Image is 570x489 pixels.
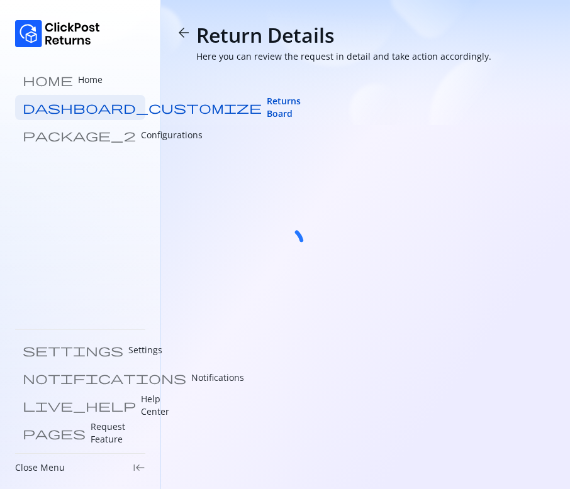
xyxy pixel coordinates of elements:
span: Returns Board [267,95,301,120]
a: dashboard_customize Returns Board [15,95,145,120]
span: home [23,74,73,86]
p: Help Center [141,393,169,418]
span: pages [23,427,86,439]
span: notifications [23,371,186,384]
p: Close Menu [15,461,65,474]
p: Configurations [141,129,203,141]
p: Notifications [191,371,244,384]
a: home Home [15,67,145,92]
span: dashboard_customize [23,101,262,114]
a: notifications Notifications [15,365,145,390]
span: package_2 [23,129,136,141]
span: live_help [23,399,136,412]
div: Close Menukeyboard_tab_rtl [15,461,145,474]
a: settings Settings [15,338,145,363]
p: Home [78,74,103,86]
span: settings [23,344,123,356]
span: keyboard_tab_rtl [133,461,145,474]
a: pages Request Feature [15,420,145,446]
img: Logo [15,20,100,47]
a: live_help Help Center [15,393,145,418]
a: package_2 Configurations [15,123,145,148]
p: Request Feature [91,420,138,446]
p: Settings [128,344,162,356]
